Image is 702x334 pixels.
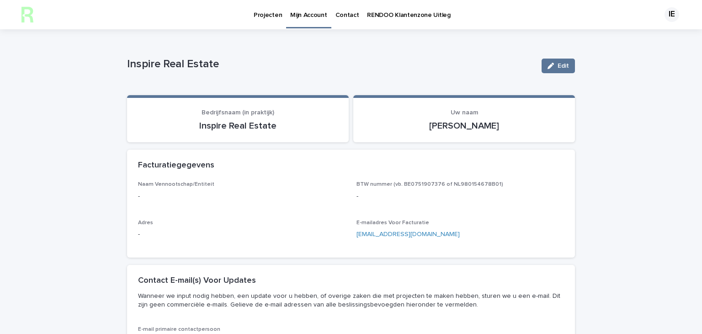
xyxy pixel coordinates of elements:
span: E-mail primaire contactpersoon [138,327,220,332]
span: E-mailadres Voor Facturatie [356,220,429,226]
span: BTW nummer (vb. BE0751907376 of NL980154678B01) [356,182,503,187]
a: [EMAIL_ADDRESS][DOMAIN_NAME] [356,231,460,237]
div: IE [665,7,679,22]
span: Edit [558,63,569,69]
p: Inspire Real Estate [138,120,338,131]
p: - [138,192,346,201]
p: - [138,230,346,239]
p: [PERSON_NAME] [364,120,564,131]
p: Wanneer we input nodig hebben, een update voor u hebben, of overige zaken die met projecten te ma... [138,292,560,308]
span: Adres [138,220,153,226]
button: Edit [542,59,575,73]
span: Naam Vennootschap/Entiteit [138,182,214,187]
h2: Facturatiegegevens [138,161,214,171]
p: - [356,192,564,201]
span: Uw naam [451,109,478,116]
img: h2KIERbZRTK6FourSpbg [18,5,37,24]
span: Bedrijfsnaam (in praktijk) [202,109,274,116]
h2: Contact E-mail(s) Voor Updates [138,276,256,286]
p: Inspire Real Estate [127,58,534,71]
